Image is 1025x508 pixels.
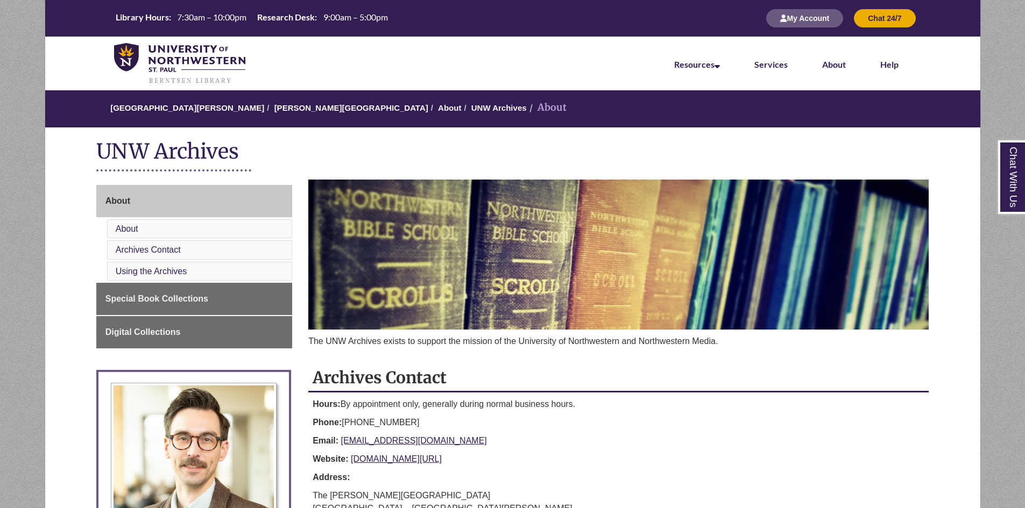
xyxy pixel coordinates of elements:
[313,398,924,411] p: By appointment only, generally during normal business hours.
[96,316,292,348] a: Digital Collections
[854,9,915,27] button: Chat 24/7
[471,103,527,112] a: UNW Archives
[116,245,181,254] a: Archives Contact
[111,11,173,23] th: Library Hours:
[116,267,187,276] a: Using the Archives
[313,436,338,445] strong: Email:
[880,59,899,69] a: Help
[105,327,181,337] span: Digital Collections
[105,196,130,205] span: About
[822,59,846,69] a: About
[116,224,138,233] a: About
[313,473,350,482] strong: Address:
[527,100,567,116] li: About
[754,59,788,69] a: Services
[308,364,929,392] h2: Archives Contact
[766,9,843,27] button: My Account
[313,418,342,427] strong: Phone:
[111,11,392,26] a: Hours Today
[308,335,929,348] p: The UNW Archives exists to support the mission of the University of Northwestern and Northwestern...
[96,185,292,348] div: Guide Page Menu
[96,138,929,167] h1: UNW Archives
[114,43,246,85] img: UNWSP Library Logo
[313,416,924,429] p: [PHONE_NUMBER]
[854,13,915,23] a: Chat 24/7
[323,12,388,22] span: 9:00am – 5:00pm
[105,294,208,303] span: Special Book Collections
[274,103,428,112] a: [PERSON_NAME][GEOGRAPHIC_DATA]
[766,13,843,23] a: My Account
[341,436,487,445] a: [EMAIL_ADDRESS][DOMAIN_NAME]
[96,185,292,217] a: About
[177,12,246,22] span: 7:30am – 10:00pm
[253,11,319,23] th: Research Desk:
[96,283,292,315] a: Special Book Collections
[438,103,461,112] a: About
[313,399,341,409] strong: Hours:
[313,454,348,463] strong: Website:
[111,11,392,25] table: Hours Today
[110,103,264,112] a: [GEOGRAPHIC_DATA][PERSON_NAME]
[674,59,720,69] a: Resources
[351,454,442,463] a: [DOMAIN_NAME][URL]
